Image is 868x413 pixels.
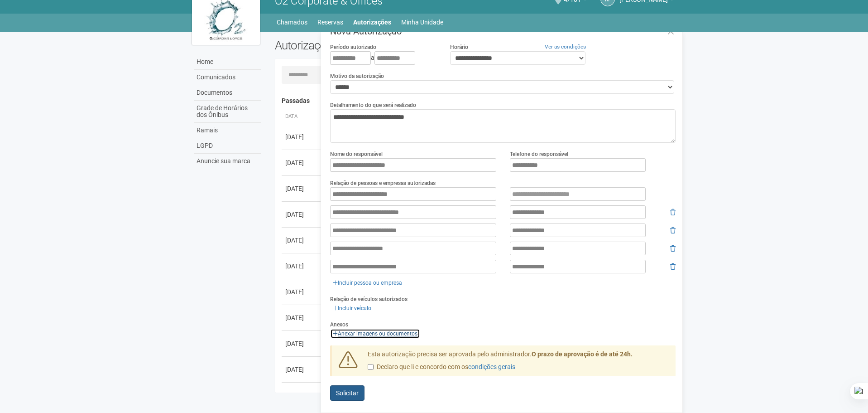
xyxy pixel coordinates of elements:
[285,339,319,348] div: [DATE]
[285,158,319,167] div: [DATE]
[194,123,261,138] a: Ramais
[330,321,348,329] label: Anexos
[670,245,676,252] i: Remover
[330,43,376,51] label: Período autorizado
[330,72,384,80] label: Motivo da autorização
[194,138,261,154] a: LGPD
[285,262,319,271] div: [DATE]
[368,363,515,372] label: Declaro que li e concordo com os
[285,287,319,296] div: [DATE]
[282,97,670,104] h4: Passadas
[361,350,676,376] div: Esta autorização precisa ser aprovada pelo administrador.
[194,54,261,70] a: Home
[194,154,261,169] a: Anuncie sua marca
[545,44,586,50] a: Ver as condições
[670,209,676,215] i: Remover
[670,263,676,270] i: Remover
[194,85,261,101] a: Documentos
[285,365,319,374] div: [DATE]
[330,27,676,36] h3: Nova Autorização
[285,313,319,322] div: [DATE]
[282,109,322,124] th: Data
[330,101,416,109] label: Detalhamento do que será realizado
[330,278,405,288] a: Incluir pessoa ou empresa
[194,101,261,123] a: Grade de Horários dos Ônibus
[194,70,261,85] a: Comunicados
[353,16,391,29] a: Autorizações
[368,364,374,370] input: Declaro que li e concordo com oscondições gerais
[277,16,307,29] a: Chamados
[670,227,676,233] i: Remover
[330,329,420,339] a: Anexar imagens ou documentos
[330,51,436,65] div: a
[510,150,568,158] label: Telefone do responsável
[330,385,364,401] button: Solicitar
[336,389,359,397] span: Solicitar
[330,303,374,313] a: Incluir veículo
[285,236,319,245] div: [DATE]
[450,43,468,51] label: Horário
[330,150,383,158] label: Nome do responsável
[275,39,469,52] h2: Autorizações
[285,210,319,219] div: [DATE]
[317,16,343,29] a: Reservas
[468,363,515,370] a: condições gerais
[330,295,408,303] label: Relação de veículos autorizados
[285,132,319,141] div: [DATE]
[330,179,436,187] label: Relação de pessoas e empresas autorizadas
[401,16,443,29] a: Minha Unidade
[532,350,633,358] strong: O prazo de aprovação é de até 24h.
[285,184,319,193] div: [DATE]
